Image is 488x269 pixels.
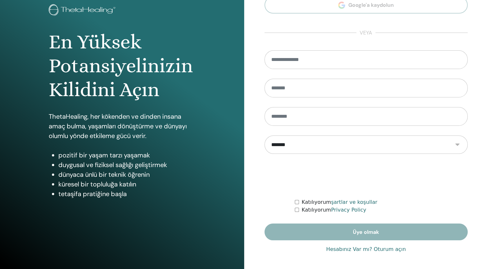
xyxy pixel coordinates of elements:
[302,206,366,214] label: Katılıyorum
[58,150,195,160] li: pozitif bir yaşam tarzı yaşamak
[58,160,195,170] li: duygusal ve fiziksel sağlığı geliştirmek
[331,199,377,205] a: şartlar ve koşullar
[58,189,195,199] li: tetaşifa pratiğine başla
[49,30,195,102] h1: En Yüksek Potansiyelinizin Kilidini Açın
[302,198,377,206] label: Katılıyorum
[58,179,195,189] li: küresel bir topluluğa katılın
[356,29,375,37] span: veya
[58,170,195,179] li: dünyaca ünlü bir teknik öğrenin
[317,164,415,189] iframe: reCAPTCHA
[326,245,406,253] a: Hesabınız Var mı? Oturum açın
[49,112,195,141] p: ThetaHealing, her kökenden ve dinden insana amaç bulma, yaşamları dönüştürme ve dünyayı olumlu yö...
[331,207,366,213] a: Privacy Policy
